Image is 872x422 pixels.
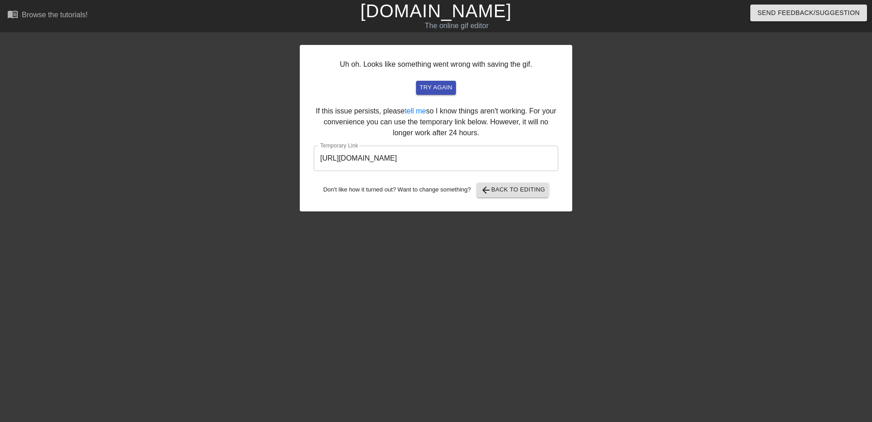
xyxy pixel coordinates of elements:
[300,45,572,211] div: Uh oh. Looks like something went wrong with saving the gif. If this issue persists, please so I k...
[416,81,456,95] button: try again
[314,146,558,171] input: bare
[405,107,426,115] a: tell me
[481,185,545,196] span: Back to Editing
[360,1,511,21] a: [DOMAIN_NAME]
[758,7,860,19] span: Send Feedback/Suggestion
[477,183,549,197] button: Back to Editing
[750,5,867,21] button: Send Feedback/Suggestion
[22,11,88,19] div: Browse the tutorials!
[295,20,618,31] div: The online gif editor
[481,185,491,196] span: arrow_back
[314,183,558,197] div: Don't like how it turned out? Want to change something?
[7,9,18,20] span: menu_book
[420,83,452,93] span: try again
[7,9,88,23] a: Browse the tutorials!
